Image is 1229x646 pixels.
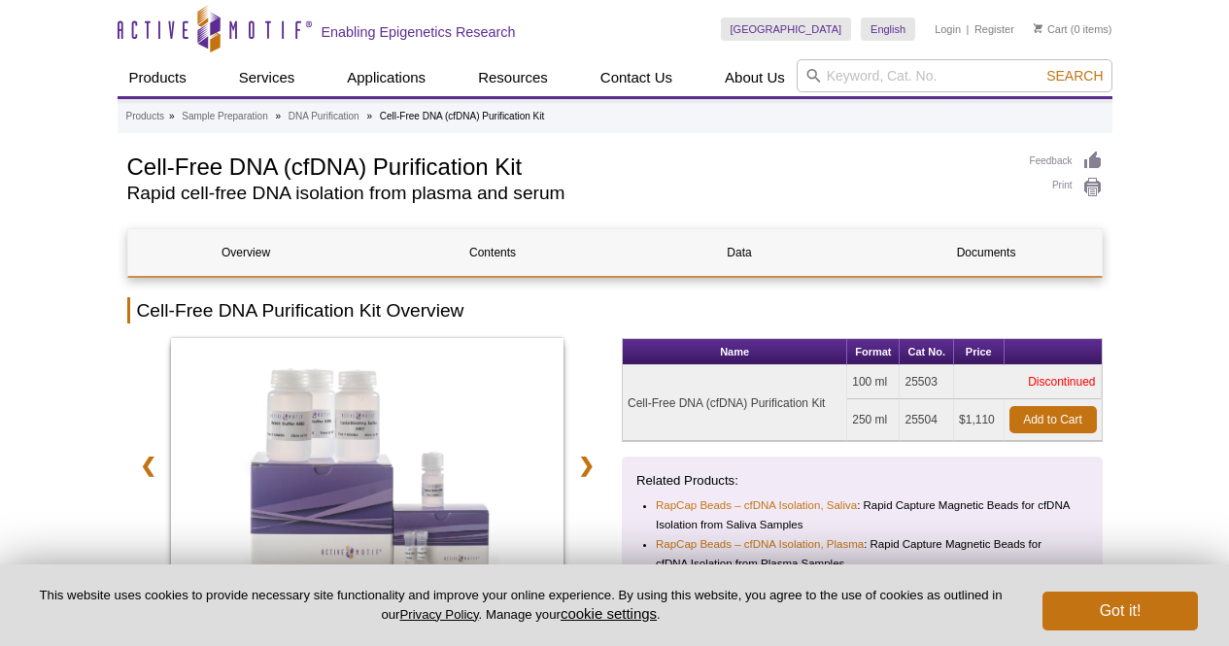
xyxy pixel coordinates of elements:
[375,229,611,276] a: Contents
[171,338,564,606] a: Cell-Free DNA Purification Kit - 100ml
[565,443,607,488] a: ❯
[1034,17,1112,41] li: (0 items)
[935,22,961,36] a: Login
[623,339,847,365] th: Name
[128,229,364,276] a: Overview
[1041,67,1109,85] button: Search
[797,59,1112,92] input: Keyword, Cat. No.
[335,59,437,96] a: Applications
[721,17,852,41] a: [GEOGRAPHIC_DATA]
[847,365,900,399] td: 100 ml
[974,22,1014,36] a: Register
[366,111,372,121] li: »
[1030,151,1103,172] a: Feedback
[589,59,684,96] a: Contact Us
[227,59,307,96] a: Services
[861,17,915,41] a: English
[1009,406,1097,433] a: Add to Cart
[275,111,281,121] li: »
[127,297,1103,323] h2: Cell-Free DNA Purification Kit Overview
[118,59,198,96] a: Products
[171,338,564,600] img: Cell-Free DNA Purification Kit - 100ml
[289,108,359,125] a: DNA Purification
[169,111,175,121] li: »
[1034,23,1042,33] img: Your Cart
[954,365,1101,399] td: Discontinued
[954,399,1004,441] td: $1,110
[127,151,1010,180] h1: Cell-Free DNA (cfDNA) Purification Kit
[1034,22,1068,36] a: Cart
[869,229,1105,276] a: Documents
[967,17,970,41] li: |
[127,185,1010,202] h2: Rapid cell-free DNA isolation from plasma and serum
[1042,592,1198,630] button: Got it!
[847,339,900,365] th: Format
[182,108,267,125] a: Sample Preparation
[380,111,544,121] li: Cell-Free DNA (cfDNA) Purification Kit
[466,59,560,96] a: Resources
[900,339,954,365] th: Cat No.
[31,587,1010,624] p: This website uses cookies to provide necessary site functionality and improve your online experie...
[656,495,1071,534] li: : Rapid Capture Magnetic Beads for cfDNA Isolation from Saliva Samples
[900,365,954,399] td: 25503
[636,471,1088,491] p: Related Products:
[561,605,657,622] button: cookie settings
[656,534,1071,573] li: : Rapid Capture Magnetic Beads for cfDNA Isolation from Plasma Samples
[656,495,857,515] a: RapCap Beads – cfDNA Isolation, Saliva
[900,399,954,441] td: 25504
[713,59,797,96] a: About Us
[622,229,858,276] a: Data
[1046,68,1103,84] span: Search
[954,339,1004,365] th: Price
[1030,177,1103,198] a: Print
[127,443,169,488] a: ❮
[126,108,164,125] a: Products
[399,607,478,622] a: Privacy Policy
[623,365,847,441] td: Cell-Free DNA (cfDNA) Purification Kit
[322,23,516,41] h2: Enabling Epigenetics Research
[847,399,900,441] td: 250 ml
[656,534,864,554] a: RapCap Beads – cfDNA Isolation, Plasma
